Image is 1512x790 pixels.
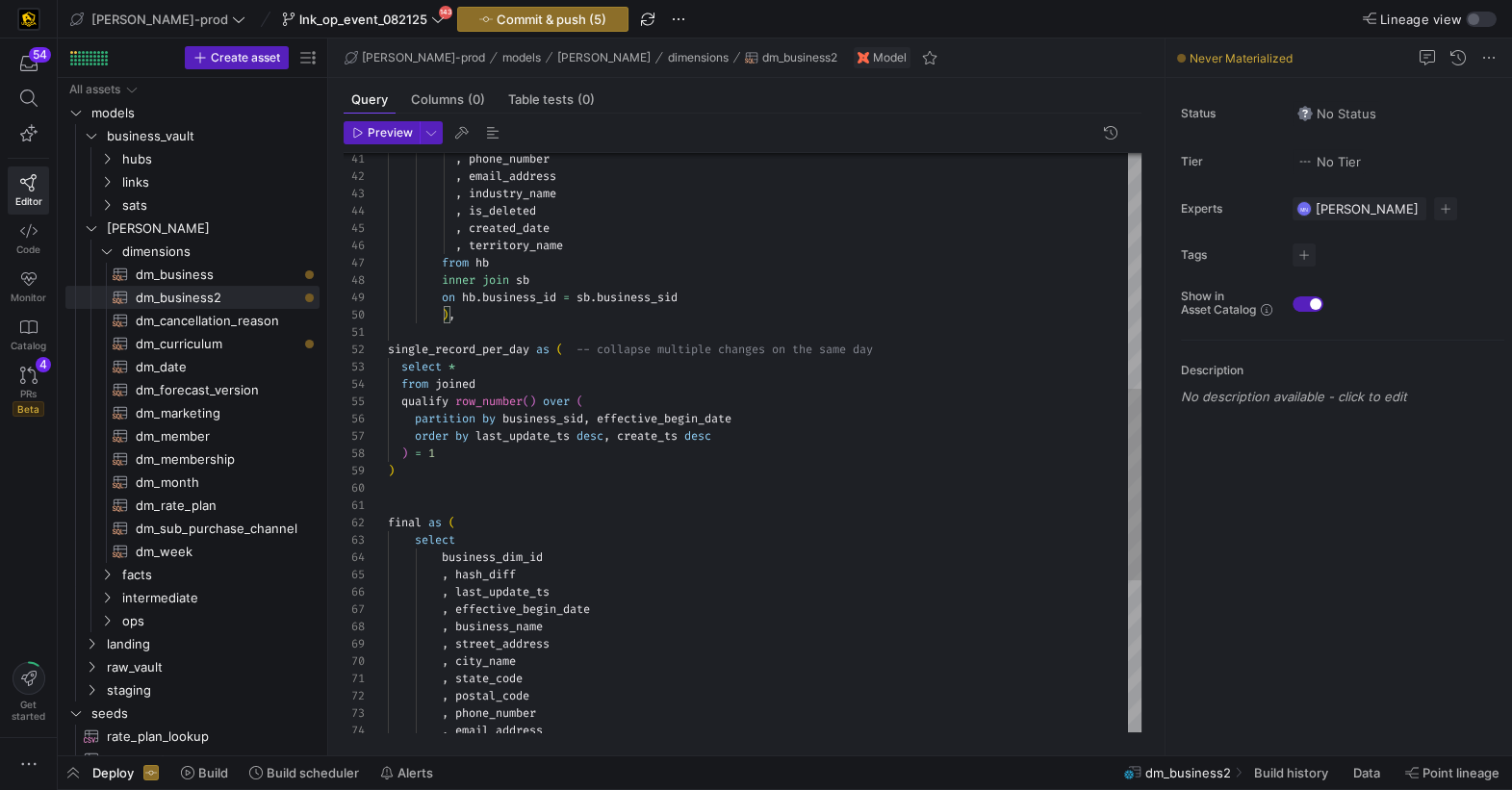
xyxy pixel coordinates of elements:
[435,376,475,392] span: joined
[442,723,448,738] span: ,
[577,93,595,106] span: (0)
[136,471,297,494] span: dm_month​​​​​​​​​​
[65,101,320,124] div: Press SPACE to select this row.
[455,151,462,166] span: ,
[107,749,297,771] span: zuora_gateway_response_codes​​​​​​
[65,655,320,678] div: Press SPACE to select this row.
[415,428,448,444] span: order
[475,290,482,305] span: .
[1293,101,1381,126] button: No statusNo Status
[344,479,365,497] div: 60
[65,494,320,517] a: dm_rate_plan​​​​​​​​​​
[455,619,543,634] span: business_name
[557,51,651,64] span: [PERSON_NAME]
[65,678,320,701] div: Press SPACE to select this row.
[344,167,365,185] div: 42
[107,679,317,701] span: staging
[442,671,448,686] span: ,
[65,517,320,540] div: Press SPACE to select this row.
[428,515,442,530] span: as
[65,748,320,771] div: Press SPACE to select this row.
[469,203,536,218] span: is_deleted
[372,756,442,789] button: Alerts
[36,357,51,372] div: 4
[351,93,388,106] span: Query
[122,241,317,263] span: dimensions
[344,566,365,583] div: 65
[577,428,603,444] span: desc
[136,379,297,401] span: dm_forecast_version​​​​​​​​​​
[502,51,541,64] span: models
[668,51,729,64] span: dimensions
[65,78,320,101] div: Press SPACE to select this row.
[344,410,365,427] div: 56
[523,394,529,409] span: (
[1296,201,1312,217] div: MN
[455,705,536,721] span: phone_number
[65,193,320,217] div: Press SPACE to select this row.
[455,601,590,617] span: effective_begin_date
[344,514,365,531] div: 62
[344,341,365,358] div: 52
[401,446,408,461] span: )
[469,186,556,201] span: industry_name
[455,168,462,184] span: ,
[577,342,873,357] span: -- collapse multiple changes on the same day
[397,765,433,780] span: Alerts
[442,272,475,288] span: inner
[344,548,365,566] div: 64
[740,46,842,69] button: dm_business2
[65,725,320,748] div: Press SPACE to select this row.
[401,394,448,409] span: qualify
[1181,202,1277,216] span: Experts
[442,307,448,322] span: )
[556,342,563,357] span: (
[65,540,320,563] div: Press SPACE to select this row.
[65,586,320,609] div: Press SPACE to select this row.
[1181,248,1277,262] span: Tags
[340,46,490,69] button: [PERSON_NAME]-prod
[107,125,317,147] span: business_vault
[401,376,428,392] span: from
[91,702,317,725] span: seeds
[415,446,422,461] span: =
[455,238,462,253] span: ,
[455,688,529,703] span: postal_code
[597,411,731,426] span: effective_begin_date
[69,83,120,96] div: All assets
[858,52,869,64] img: undefined
[344,462,365,479] div: 59
[65,540,320,563] a: dm_week​​​​​​​​​​
[455,394,523,409] span: row_number
[8,3,49,36] a: https://storage.googleapis.com/y42-prod-data-exchange/images/uAsz27BndGEK0hZWDFeOjoxA7jCwgK9jE472...
[1316,201,1419,217] span: [PERSON_NAME]
[411,93,485,106] span: Columns
[344,202,365,219] div: 44
[388,463,395,478] span: )
[122,610,317,632] span: ops
[344,497,365,514] div: 61
[428,446,435,461] span: 1
[1297,154,1313,169] img: No tier
[65,332,320,355] div: Press SPACE to select this row.
[344,704,365,722] div: 73
[455,203,462,218] span: ,
[344,121,420,144] button: Preview
[448,515,455,530] span: (
[65,286,320,309] div: Press SPACE to select this row.
[543,394,570,409] span: over
[442,584,448,599] span: ,
[1380,12,1462,27] span: Lineage view
[92,765,134,780] span: Deploy
[122,148,317,170] span: hubs
[442,290,455,305] span: on
[91,12,228,27] span: [PERSON_NAME]-prod
[475,428,570,444] span: last_update_ts
[8,263,49,311] a: Monitor
[65,563,320,586] div: Press SPACE to select this row.
[502,411,583,426] span: business_sid
[455,186,462,201] span: ,
[65,401,320,424] div: Press SPACE to select this row.
[65,263,320,286] a: dm_business​​​​​​​​​​
[136,310,297,332] span: dm_cancellation_reason​​​​​​​​​​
